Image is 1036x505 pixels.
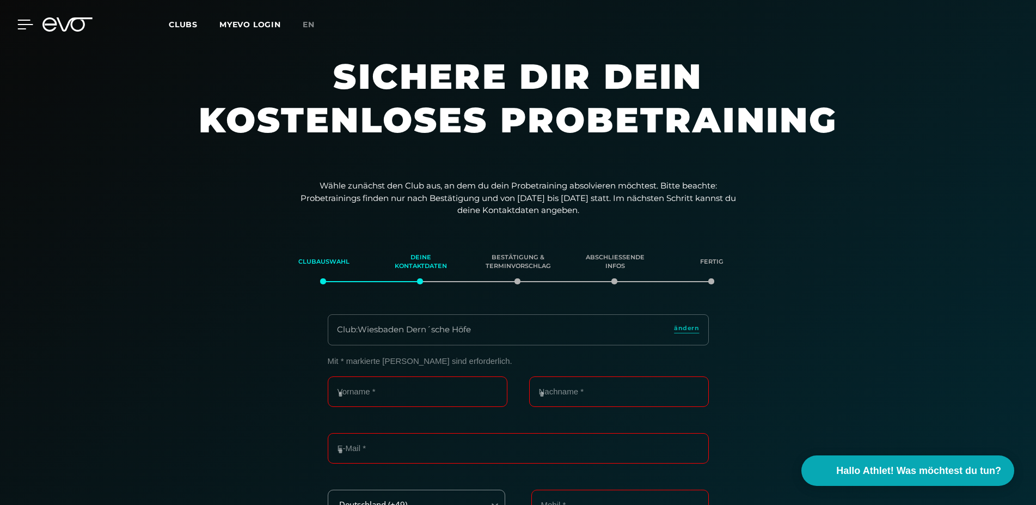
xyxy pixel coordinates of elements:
div: Bestätigung & Terminvorschlag [483,247,553,277]
p: Mit * markierte [PERSON_NAME] sind erforderlich. [328,356,709,366]
button: Hallo Athlet! Was möchtest du tun? [801,455,1014,486]
span: Hallo Athlet! Was möchtest du tun? [836,464,1001,478]
span: ändern [674,324,699,333]
div: Deine Kontaktdaten [386,247,456,277]
a: ändern [674,324,699,336]
span: Clubs [169,20,198,29]
div: Fertig [677,247,747,277]
p: Wähle zunächst den Club aus, an dem du dein Probetraining absolvieren möchtest. Bitte beachte: Pr... [301,180,736,217]
a: en [303,19,328,31]
div: Club : Wiesbaden Dern´sche Höfe [337,324,471,336]
a: MYEVO LOGIN [219,20,281,29]
h1: Sichere dir dein kostenloses Probetraining [192,54,845,163]
div: Clubauswahl [289,247,359,277]
a: Clubs [169,19,219,29]
span: en [303,20,315,29]
div: Abschließende Infos [580,247,650,277]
